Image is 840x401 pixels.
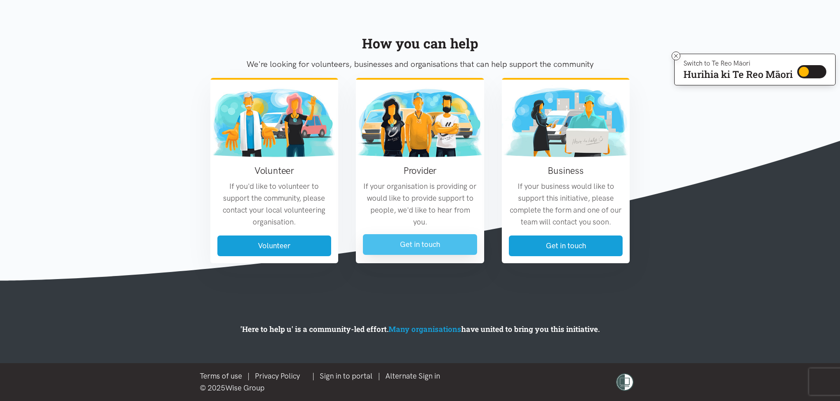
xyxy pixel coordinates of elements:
a: Alternate Sign in [385,372,440,380]
a: Volunteer [217,235,332,256]
a: Many organisations [388,324,461,334]
p: If your business would like to support this initiative, please complete the form and one of our t... [509,180,623,228]
p: Hurihia ki Te Reo Māori [683,70,793,78]
div: How you can help [210,33,630,54]
h3: Provider [363,164,477,177]
div: © 2025 [200,382,445,394]
p: 'Here to help u' is a community-led effort. have united to bring you this initiative. [149,323,691,335]
a: Wise Group [225,383,265,392]
p: We're looking for volunteers, businesses and organisations that can help support the community [210,58,630,71]
h3: Volunteer [217,164,332,177]
img: shielded [616,373,634,391]
a: Terms of use [200,372,242,380]
a: Get in touch [363,234,477,255]
a: Sign in to portal [320,372,373,380]
p: If your organisation is providing or would like to provide support to people, we'd like to hear f... [363,180,477,228]
div: | [200,370,445,382]
a: Get in touch [509,235,623,256]
a: Privacy Policy [255,372,300,380]
p: Switch to Te Reo Māori [683,61,793,66]
p: If you'd like to volunteer to support the community, please contact your local volunteering organ... [217,180,332,228]
h3: Business [509,164,623,177]
span: | | [312,372,445,380]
